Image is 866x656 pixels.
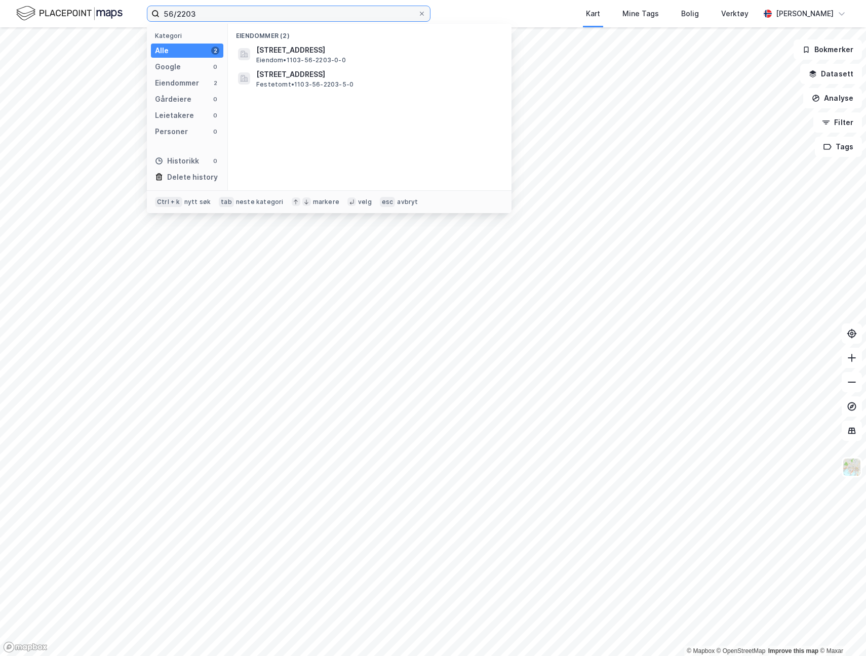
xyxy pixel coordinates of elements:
a: Mapbox homepage [3,641,48,653]
div: markere [313,198,339,206]
div: Kategori [155,32,223,39]
span: Festetomt • 1103-56-2203-5-0 [256,80,353,89]
img: logo.f888ab2527a4732fd821a326f86c7f29.svg [16,5,123,22]
div: avbryt [397,198,418,206]
div: Eiendommer [155,77,199,89]
div: 0 [211,95,219,103]
span: [STREET_ADDRESS] [256,44,499,56]
div: 0 [211,128,219,136]
div: [PERSON_NAME] [776,8,834,20]
button: Filter [813,112,862,133]
button: Tags [815,137,862,157]
div: Personer [155,126,188,138]
button: Bokmerker [794,39,862,60]
div: neste kategori [236,198,284,206]
div: Bolig [681,8,699,20]
div: Kart [586,8,600,20]
div: 2 [211,79,219,87]
span: [STREET_ADDRESS] [256,68,499,80]
div: 2 [211,47,219,55]
input: Søk på adresse, matrikkel, gårdeiere, leietakere eller personer [160,6,418,21]
div: Eiendommer (2) [228,24,511,42]
div: 0 [211,157,219,165]
div: Historikk [155,155,199,167]
div: Ctrl + k [155,197,182,207]
div: tab [219,197,234,207]
a: OpenStreetMap [717,647,766,654]
div: esc [380,197,396,207]
div: Leietakere [155,109,194,121]
div: velg [358,198,372,206]
span: Eiendom • 1103-56-2203-0-0 [256,56,346,64]
div: Google [155,61,181,73]
div: Delete history [167,171,218,183]
div: Gårdeiere [155,93,191,105]
div: Verktøy [721,8,749,20]
a: Improve this map [768,647,818,654]
div: Mine Tags [622,8,659,20]
button: Analyse [803,88,862,108]
div: Alle [155,45,169,57]
img: Z [842,458,861,477]
button: Datasett [800,64,862,84]
div: nytt søk [184,198,211,206]
iframe: Chat Widget [815,607,866,656]
div: 0 [211,111,219,119]
div: 0 [211,63,219,71]
a: Mapbox [687,647,715,654]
